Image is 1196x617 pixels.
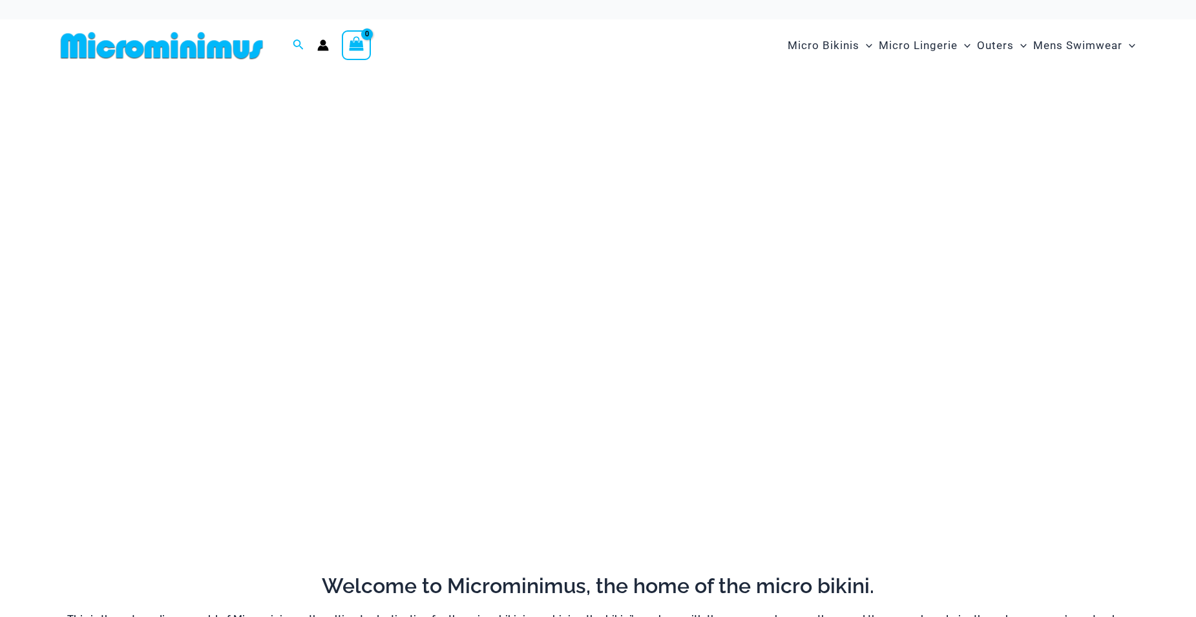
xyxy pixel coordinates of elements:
a: Account icon link [317,39,329,51]
span: Mens Swimwear [1033,29,1122,62]
span: Micro Lingerie [879,29,958,62]
a: View Shopping Cart, empty [342,30,372,60]
h2: Welcome to Microminimus, the home of the micro bikini. [56,572,1141,600]
a: Micro BikinisMenu ToggleMenu Toggle [784,26,876,65]
span: Menu Toggle [958,29,970,62]
span: Menu Toggle [859,29,872,62]
nav: Site Navigation [782,24,1141,67]
a: Micro LingerieMenu ToggleMenu Toggle [876,26,974,65]
span: Menu Toggle [1122,29,1135,62]
img: MM SHOP LOGO FLAT [56,31,268,60]
span: Micro Bikinis [788,29,859,62]
a: OutersMenu ToggleMenu Toggle [974,26,1030,65]
a: Search icon link [293,37,304,54]
a: Mens SwimwearMenu ToggleMenu Toggle [1030,26,1138,65]
span: Menu Toggle [1014,29,1027,62]
span: Outers [977,29,1014,62]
